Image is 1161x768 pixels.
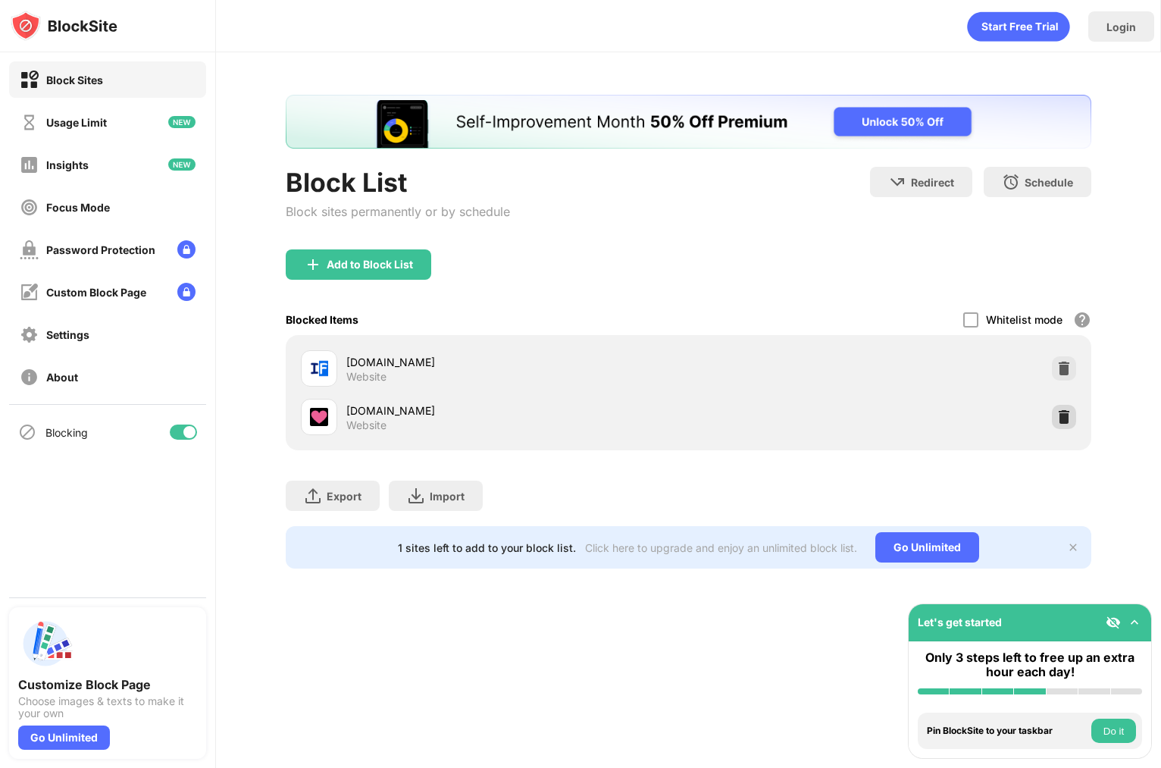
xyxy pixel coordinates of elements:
img: focus-off.svg [20,198,39,217]
img: time-usage-off.svg [20,113,39,132]
img: push-custom-page.svg [18,616,73,671]
button: Do it [1091,719,1136,743]
img: customize-block-page-off.svg [20,283,39,302]
div: Custom Block Page [46,286,146,299]
div: Website [346,370,386,384]
img: logo-blocksite.svg [11,11,117,41]
div: Login [1106,20,1136,33]
img: block-on.svg [20,71,39,89]
img: blocking-icon.svg [18,423,36,441]
div: Focus Mode [46,201,110,214]
div: Settings [46,328,89,341]
div: 1 sites left to add to your block list. [398,541,576,554]
div: Password Protection [46,243,155,256]
div: Whitelist mode [986,313,1062,326]
img: new-icon.svg [168,116,196,128]
div: [DOMAIN_NAME] [346,403,689,418]
div: Customize Block Page [18,677,197,692]
img: password-protection-off.svg [20,240,39,259]
iframe: Banner [286,95,1091,149]
div: Schedule [1025,176,1073,189]
img: about-off.svg [20,368,39,387]
div: Pin BlockSite to your taskbar [927,726,1087,736]
div: Click here to upgrade and enjoy an unlimited block list. [585,541,857,554]
div: Let's get started [918,616,1002,629]
div: Block sites permanently or by schedule [286,204,510,219]
div: Usage Limit [46,116,107,129]
div: Only 3 steps left to free up an extra hour each day! [918,650,1142,679]
div: Choose images & texts to make it your own [18,695,197,719]
div: About [46,371,78,384]
div: Block Sites [46,74,103,86]
div: animation [967,11,1070,42]
div: Blocked Items [286,313,358,326]
img: insights-off.svg [20,155,39,174]
img: settings-off.svg [20,325,39,344]
div: Blocking [45,426,88,439]
div: Go Unlimited [875,532,979,563]
div: Add to Block List [327,259,413,271]
div: Import [430,490,465,503]
img: x-button.svg [1067,541,1079,553]
div: Block List [286,167,510,198]
img: lock-menu.svg [177,283,196,301]
div: Insights [46,158,89,171]
div: Go Unlimited [18,726,110,750]
div: Redirect [911,176,954,189]
img: favicons [310,359,328,378]
div: Website [346,418,386,432]
img: new-icon.svg [168,158,196,171]
img: eye-not-visible.svg [1106,615,1121,630]
img: omni-setup-toggle.svg [1127,615,1142,630]
div: Export [327,490,361,503]
img: lock-menu.svg [177,240,196,259]
img: favicons [310,408,328,426]
div: [DOMAIN_NAME] [346,354,689,370]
